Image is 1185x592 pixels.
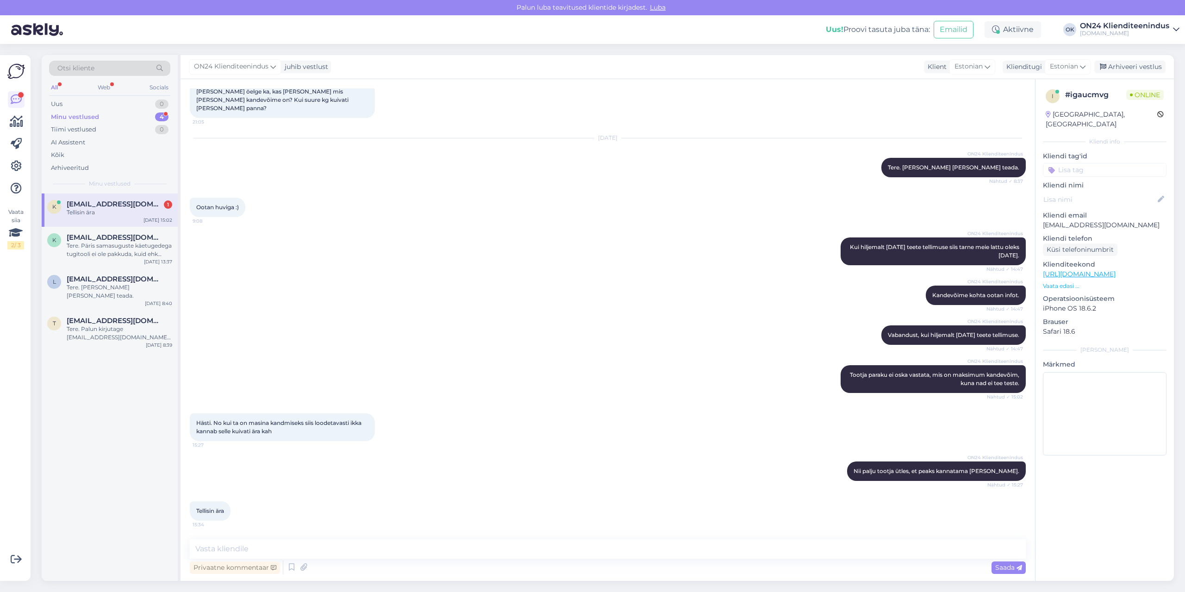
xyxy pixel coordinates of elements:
div: 1 [164,200,172,209]
div: Klienditugi [1003,62,1042,72]
span: l [53,278,56,285]
input: Lisa tag [1043,163,1166,177]
span: Nii palju tootja ütles, et peaks kannatama [PERSON_NAME]. [854,467,1019,474]
div: Minu vestlused [51,112,99,122]
p: Operatsioonisüsteem [1043,294,1166,304]
span: Tootja paraku ei oska vastata, mis on maksimum kandevõim, kuna nad ei tee teste. [850,371,1021,386]
span: Nähtud ✓ 8:37 [988,178,1023,185]
span: i [1052,93,1054,100]
div: [DATE] 13:37 [144,258,172,265]
div: ON24 Klienditeenindus [1080,22,1169,30]
div: Aktiivne [985,21,1041,38]
div: 0 [155,125,168,134]
div: [GEOGRAPHIC_DATA], [GEOGRAPHIC_DATA] [1046,110,1157,129]
p: Kliendi telefon [1043,234,1166,243]
span: [PERSON_NAME] öelge ka, kas [PERSON_NAME] mis [PERSON_NAME] kandevõime on? Kui suure kg kuivati [... [196,88,350,112]
span: t [53,320,56,327]
span: Otsi kliente [57,63,94,73]
div: [DATE] 15:02 [143,217,172,224]
span: ON24 Klienditeenindus [967,454,1023,461]
div: All [49,81,60,93]
span: ON24 Klienditeenindus [967,230,1023,237]
span: Nähtud ✓ 15:02 [987,393,1023,400]
span: Saada [995,563,1022,572]
span: Estonian [954,62,983,72]
span: Estonian [1050,62,1078,72]
a: ON24 Klienditeenindus[DOMAIN_NAME] [1080,22,1179,37]
a: [URL][DOMAIN_NAME] [1043,270,1116,278]
div: Socials [148,81,170,93]
span: Nähtud ✓ 14:47 [986,345,1023,352]
div: Tiimi vestlused [51,125,96,134]
span: Tere. [PERSON_NAME] [PERSON_NAME] teada. [888,164,1019,171]
span: Kui hiljemalt [DATE] teete tellimuse siis tarne meie lattu oleks [DATE]. [850,243,1021,259]
p: Kliendi tag'id [1043,151,1166,161]
div: [DOMAIN_NAME] [1080,30,1169,37]
span: Nähtud ✓ 15:27 [987,481,1023,488]
span: Kandevõime kohta ootan infot. [932,292,1019,299]
span: ON24 Klienditeenindus [967,150,1023,157]
span: Hästi. No kui ta on masina kandmiseks siis loodetavasti ikka kannab selle kuivati ära kah [196,419,363,435]
div: OK [1063,23,1076,36]
div: 2 / 3 [7,241,24,249]
p: Brauser [1043,317,1166,327]
div: [DATE] [190,134,1026,142]
div: # igaucmvg [1065,89,1126,100]
span: Online [1126,90,1164,100]
span: 21:05 [193,118,227,125]
span: Kirsti.tihho@gmail.com [67,200,163,208]
p: Kliendi nimi [1043,181,1166,190]
span: K [52,203,56,210]
div: 0 [155,100,168,109]
span: ON24 Klienditeenindus [967,278,1023,285]
div: 4 [155,112,168,122]
span: 15:27 [193,442,227,449]
div: Küsi telefoninumbrit [1043,243,1117,256]
p: Vaata edasi ... [1043,282,1166,290]
input: Lisa nimi [1043,194,1156,205]
button: Emailid [934,21,973,38]
span: Nähtud ✓ 14:47 [986,266,1023,273]
div: Kliendi info [1043,137,1166,146]
div: Arhiveeritud [51,163,89,173]
span: 9:08 [193,218,227,224]
span: ON24 Klienditeenindus [967,318,1023,325]
span: ON24 Klienditeenindus [194,62,268,72]
span: Minu vestlused [89,180,131,188]
b: Uus! [826,25,843,34]
p: Kliendi email [1043,211,1166,220]
span: k [52,237,56,243]
span: ON24 Klienditeenindus [967,358,1023,365]
span: kristel.hommik@mail.ee [67,233,163,242]
div: Tere. [PERSON_NAME] [PERSON_NAME] teada. [67,283,172,300]
div: juhib vestlust [281,62,328,72]
span: Tellisin ära [196,507,224,514]
div: Klient [924,62,947,72]
p: Klienditeekond [1043,260,1166,269]
div: Vaata siia [7,208,24,249]
div: Uus [51,100,62,109]
div: Arhiveeri vestlus [1094,61,1166,73]
div: AI Assistent [51,138,85,147]
div: Tere. Palun kirjutage [EMAIL_ADDRESS][DOMAIN_NAME]. Lisage tellimuse number, pildid ja kokkupanek... [67,325,172,342]
div: Privaatne kommentaar [190,561,280,574]
div: Web [96,81,112,93]
div: Kõik [51,150,64,160]
div: [PERSON_NAME] [1043,346,1166,354]
span: Luba [647,3,668,12]
img: Askly Logo [7,62,25,80]
span: tatjana2006@mail.ru [67,317,163,325]
div: Tellisin ära [67,208,172,217]
span: Vabandust, kui hiljemalt [DATE] teete tellimuse. [888,331,1019,338]
p: [EMAIL_ADDRESS][DOMAIN_NAME] [1043,220,1166,230]
p: Safari 18.6 [1043,327,1166,337]
div: Proovi tasuta juba täna: [826,24,930,35]
span: 15:34 [193,521,227,528]
div: [DATE] 8:39 [146,342,172,349]
span: Nähtud ✓ 14:47 [986,305,1023,312]
div: [DATE] 8:40 [145,300,172,307]
span: Ootan huviga :) [196,204,239,211]
div: Tere. Päris samasuguste käetugedega tugitooli ei ole pakkuda, kuid ehk võiks sobida üks neist: [U... [67,242,172,258]
p: Märkmed [1043,360,1166,369]
p: iPhone OS 18.6.2 [1043,304,1166,313]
